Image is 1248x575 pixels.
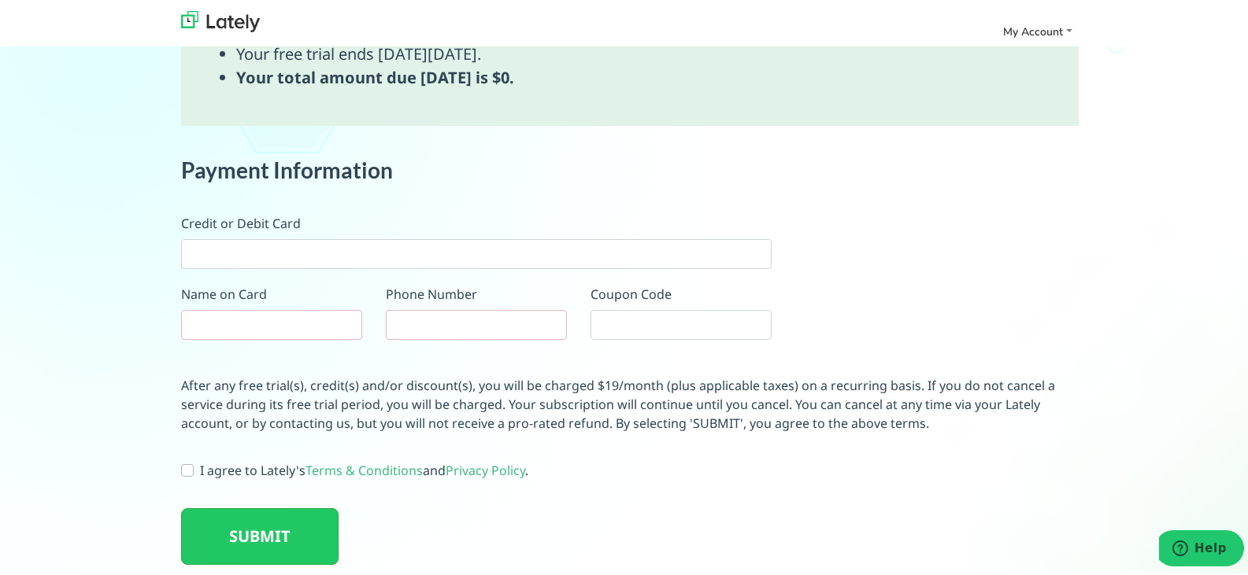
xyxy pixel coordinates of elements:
[191,242,761,257] iframe: Secure card payment input frame
[591,282,672,301] label: Coupon Code
[1003,22,1063,37] span: My Account
[386,282,477,301] label: Phone Number
[236,40,948,64] li: Your free trial ends [DATE][DATE].
[181,155,772,182] h3: Payment Information
[181,506,339,562] button: SUBMIT
[306,459,423,477] a: Terms & Conditions
[181,282,267,301] label: Name on Card
[181,212,301,230] label: Credit or Debit Card
[1159,528,1244,567] iframe: Opens a widget where you can find more information
[181,374,1079,430] p: After any free trial(s), credit(s) and/or discount(s), you will be charged $19/month (plus applic...
[200,459,528,477] label: I agree to Lately's and .
[236,65,514,86] b: Your total amount due [DATE] is $0.
[181,9,260,30] img: lately_logo_nav.700ca2e7.jpg
[997,17,1079,42] a: My Account
[446,459,525,477] a: Privacy Policy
